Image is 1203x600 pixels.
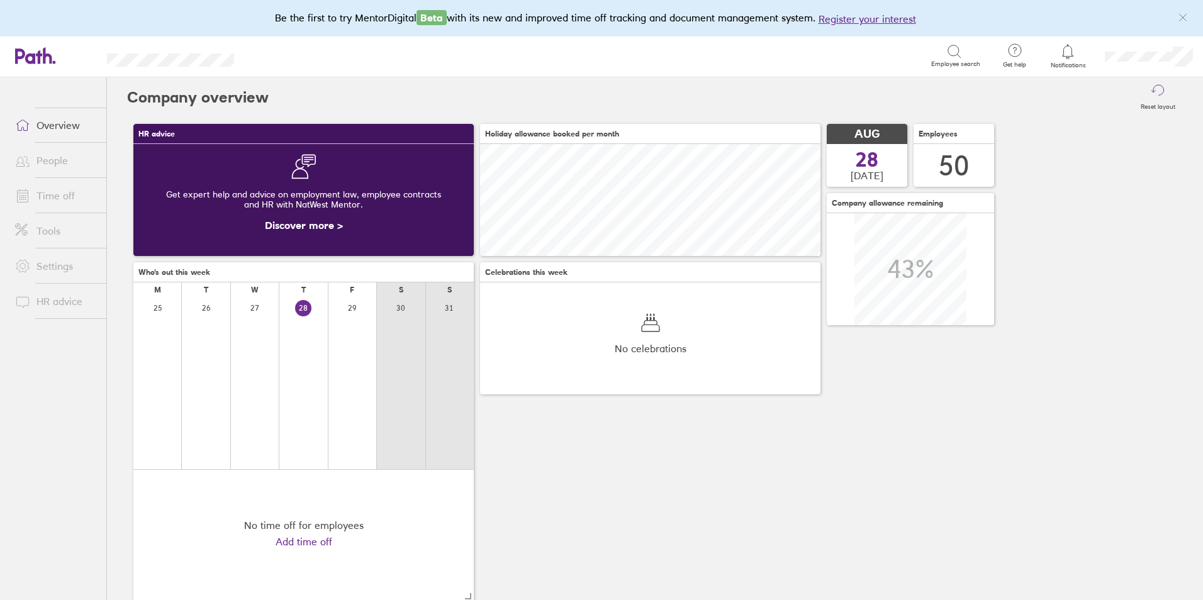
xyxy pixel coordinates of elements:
div: T [301,286,306,294]
div: S [399,286,403,294]
span: Employees [919,130,958,138]
a: HR advice [5,289,106,314]
div: F [350,286,354,294]
a: Settings [5,253,106,279]
div: No time off for employees [244,519,364,531]
a: Overview [5,113,106,138]
span: Holiday allowance booked per month [485,130,619,138]
span: Celebrations this week [485,268,568,277]
span: Employee search [931,60,980,68]
a: Discover more > [265,219,343,231]
a: Time off [5,183,106,208]
span: Company allowance remaining [832,199,943,208]
div: M [154,286,161,294]
span: Notifications [1048,62,1088,69]
span: 28 [856,150,878,170]
h2: Company overview [127,77,269,118]
label: Reset layout [1133,99,1183,111]
div: Be the first to try MentorDigital with its new and improved time off tracking and document manage... [275,10,929,26]
div: W [251,286,259,294]
span: [DATE] [851,170,883,181]
span: HR advice [138,130,175,138]
div: Get expert help and advice on employment law, employee contracts and HR with NatWest Mentor. [143,179,464,219]
span: No celebrations [615,343,686,354]
div: 50 [939,150,969,182]
a: Notifications [1048,43,1088,69]
button: Reset layout [1133,77,1183,118]
span: Who's out this week [138,268,210,277]
button: Register your interest [819,11,916,26]
span: Get help [994,61,1035,69]
span: AUG [854,128,880,141]
a: Tools [5,218,106,243]
span: Beta [417,10,447,25]
div: T [204,286,208,294]
a: People [5,148,106,173]
a: Add time off [276,536,332,547]
div: S [447,286,452,294]
div: Search [268,50,300,61]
